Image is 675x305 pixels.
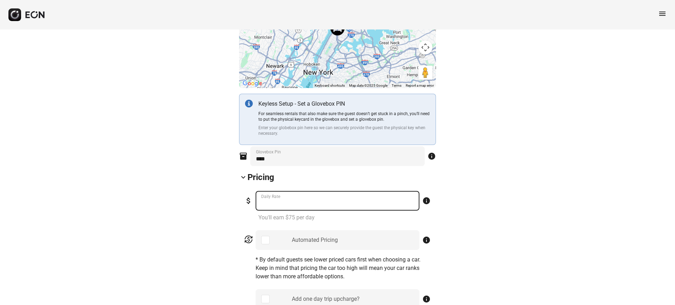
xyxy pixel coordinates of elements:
[258,100,430,108] p: Keyless Setup - Set a Glovebox PIN
[258,125,430,136] p: Enter your globebox pin here so we can securely provide the guest the physical key when necessary.
[422,295,431,303] span: info
[241,79,264,88] img: Google
[349,84,387,87] span: Map data ©2025 Google
[261,194,280,199] label: Daily Rate
[392,84,401,87] a: Terms
[239,173,247,181] span: keyboard_arrow_down
[239,152,247,160] span: inventory_2
[256,256,431,281] p: * By default guests see lower priced cars first when choosing a car. Keep in mind that pricing th...
[292,295,360,303] div: Add one day trip upcharge?
[422,197,431,205] span: info
[406,84,434,87] a: Report a map error
[247,172,274,183] h2: Pricing
[315,83,345,88] button: Keyboard shortcuts
[658,9,667,18] span: menu
[258,111,430,122] p: For seamless rentals that also make sure the guest doesn’t get stuck in a pinch, you’ll need to p...
[244,235,253,244] span: currency_exchange
[292,236,338,244] div: Automated Pricing
[422,236,431,244] span: info
[245,100,253,107] img: info
[427,152,436,160] span: info
[241,79,264,88] a: Open this area in Google Maps (opens a new window)
[244,197,253,205] span: attach_money
[258,213,431,222] p: You'll earn $75 per day
[256,149,281,155] label: Glovebox Pin
[418,66,432,80] button: Drag Pegman onto the map to open Street View
[418,40,432,54] button: Map camera controls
